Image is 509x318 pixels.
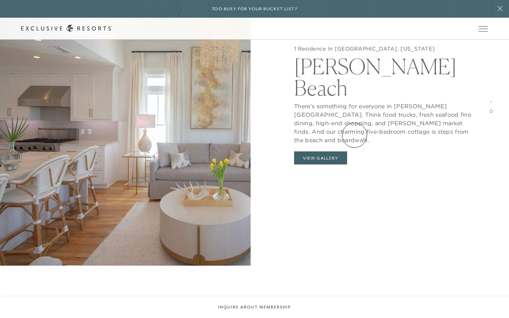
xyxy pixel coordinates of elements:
[294,98,473,144] p: There’s something for everyone in [PERSON_NAME][GEOGRAPHIC_DATA]. Think food trucks, fresh seafoo...
[294,52,473,98] h2: [PERSON_NAME] Beach
[294,151,347,165] button: View Gallery
[212,6,297,12] h6: Too busy for your bucket list?
[479,26,488,31] button: Open navigation
[294,45,473,52] h5: 1 Residence In [GEOGRAPHIC_DATA], [US_STATE]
